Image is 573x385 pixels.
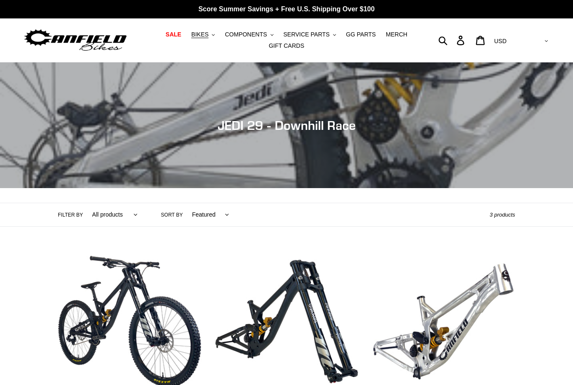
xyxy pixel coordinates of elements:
span: 3 products [490,212,515,218]
span: GIFT CARDS [269,42,305,49]
span: BIKES [191,31,208,38]
span: SERVICE PARTS [283,31,329,38]
span: MERCH [386,31,407,38]
a: MERCH [382,29,412,40]
span: COMPONENTS [225,31,267,38]
a: GIFT CARDS [265,40,309,52]
span: JEDI 29 - Downhill Race [218,118,356,133]
a: GG PARTS [342,29,380,40]
label: Sort by [161,211,183,219]
a: SALE [161,29,185,40]
span: GG PARTS [346,31,376,38]
span: SALE [166,31,181,38]
label: Filter by [58,211,83,219]
button: SERVICE PARTS [279,29,340,40]
img: Canfield Bikes [23,27,128,54]
button: BIKES [187,29,219,40]
button: COMPONENTS [221,29,277,40]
